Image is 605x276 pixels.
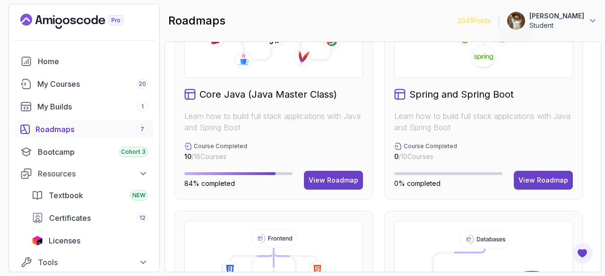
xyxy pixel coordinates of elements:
div: Resources [38,168,148,179]
div: My Builds [37,101,148,112]
a: certificates [26,209,154,227]
p: / 18 Courses [184,152,247,161]
p: / 10 Courses [394,152,457,161]
a: home [15,52,154,71]
a: roadmaps [15,120,154,139]
span: 10 [184,152,191,160]
p: Learn how to build full stack applications with Java and Spring Boot [184,110,363,133]
button: Tools [15,254,154,271]
a: bootcamp [15,142,154,161]
span: 0 [394,152,398,160]
a: courses [15,75,154,93]
img: user profile image [507,12,525,30]
div: Tools [38,257,148,268]
p: [PERSON_NAME] [529,11,584,21]
p: Course Completed [404,142,457,150]
button: user profile image[PERSON_NAME]Student [507,11,597,30]
p: Student [529,21,584,30]
div: Bootcamp [38,146,148,158]
button: View Roadmap [304,171,363,190]
p: Course Completed [194,142,247,150]
div: View Roadmap [309,176,358,185]
span: Cohort 3 [121,148,146,156]
span: 1 [141,103,144,110]
span: 7 [140,125,144,133]
h2: Core Java (Java Master Class) [199,88,337,101]
span: Textbook [49,190,83,201]
span: Certificates [49,212,91,224]
h2: roadmaps [168,13,225,28]
a: licenses [26,231,154,250]
img: jetbrains icon [32,236,43,245]
button: Open Feedback Button [571,242,594,265]
button: View Roadmap [514,171,573,190]
div: Home [38,56,148,67]
span: Licenses [49,235,80,246]
div: My Courses [37,78,148,90]
span: NEW [132,192,146,199]
button: Resources [15,165,154,182]
a: builds [15,97,154,116]
p: Learn how to build full stack applications with Java and Spring Boot [394,110,573,133]
h2: Spring and Spring Boot [409,88,514,101]
a: textbook [26,186,154,205]
span: 12 [139,214,146,222]
p: 2041 Points [458,16,491,25]
span: 84% completed [184,179,235,187]
span: 20 [138,80,146,88]
div: View Roadmap [519,176,568,185]
span: 0% completed [394,179,441,187]
a: Landing page [20,14,145,29]
div: Roadmaps [35,124,148,135]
